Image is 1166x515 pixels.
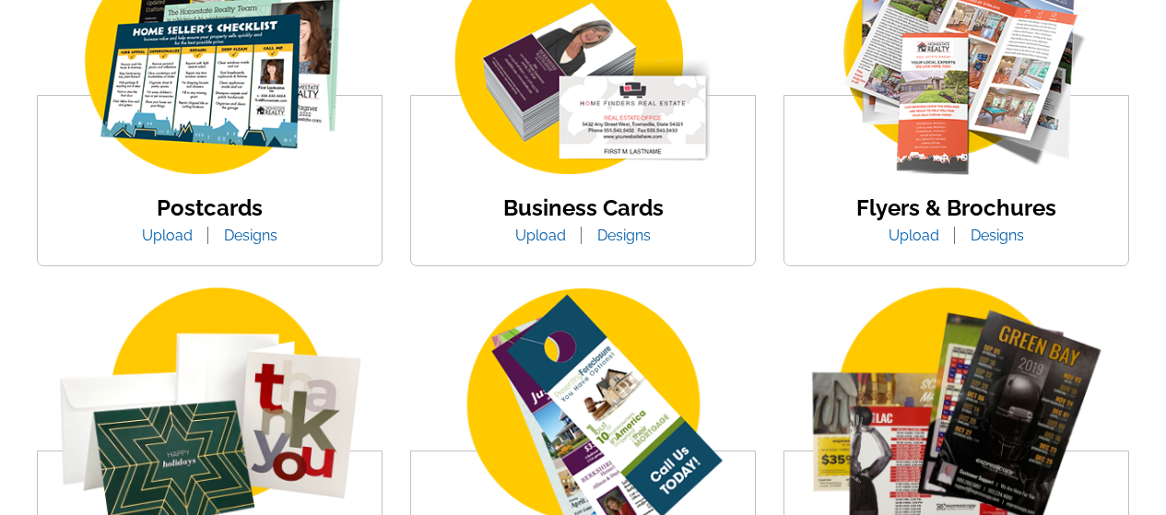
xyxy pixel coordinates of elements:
a: Flyers & Brochures [856,194,1056,221]
a: Business Cards [503,194,664,221]
a: Upload [501,227,580,244]
a: Upload [128,227,206,244]
a: Upload [875,227,953,244]
a: Designs [210,227,291,244]
a: Postcards [157,194,263,221]
a: Designs [957,227,1038,244]
a: Designs [583,227,665,244]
